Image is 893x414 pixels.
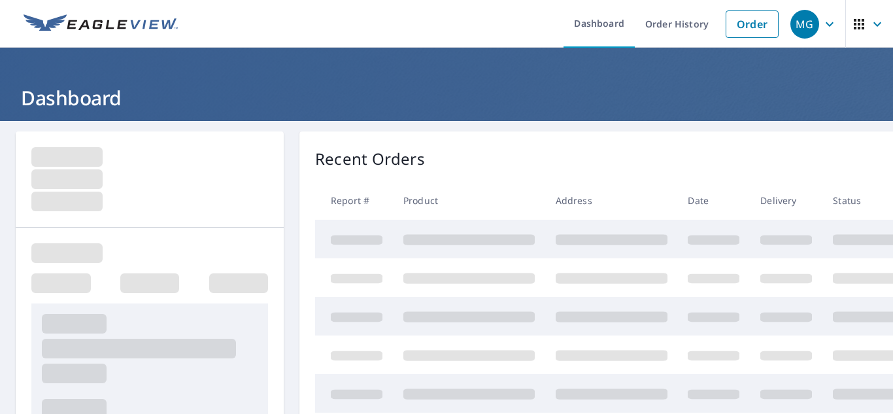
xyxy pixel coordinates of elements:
th: Address [545,181,678,220]
th: Date [677,181,750,220]
th: Delivery [750,181,822,220]
img: EV Logo [24,14,178,34]
th: Product [393,181,545,220]
p: Recent Orders [315,147,425,171]
th: Report # [315,181,393,220]
h1: Dashboard [16,84,877,111]
a: Order [726,10,779,38]
div: MG [790,10,819,39]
